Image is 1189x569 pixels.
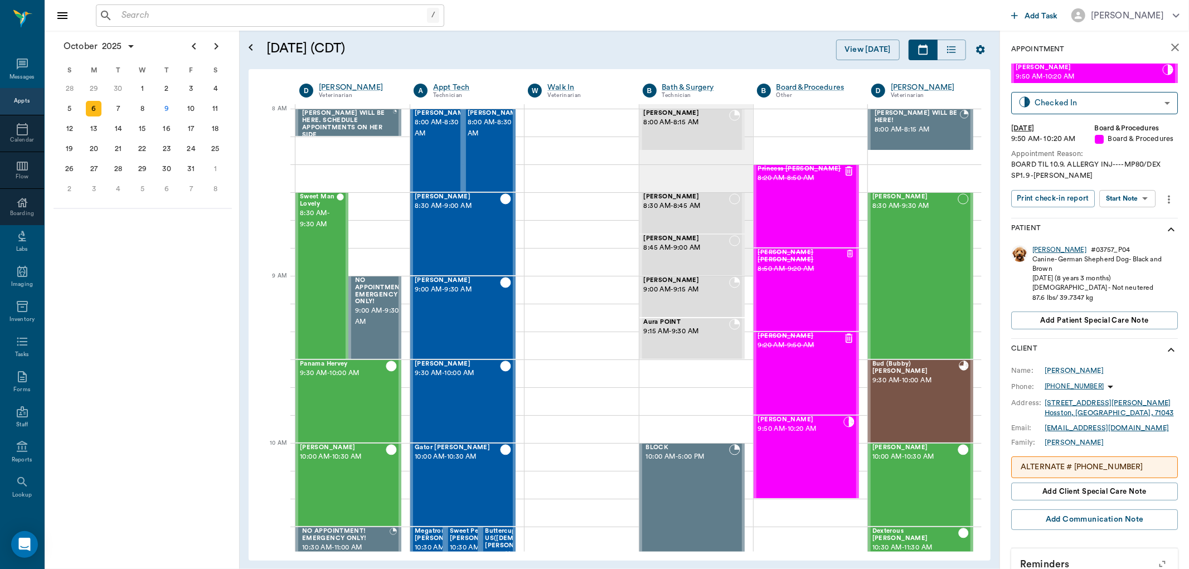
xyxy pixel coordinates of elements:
[86,181,101,197] div: Monday, November 3, 2025
[266,40,559,57] h5: [DATE] (CDT)
[414,84,428,98] div: A
[159,161,174,177] div: Thursday, October 30, 2025
[159,121,174,137] div: Thursday, October 16, 2025
[135,161,151,177] div: Wednesday, October 29, 2025
[646,451,729,463] span: 10:00 AM - 5:00 PM
[159,141,174,157] div: Thursday, October 23, 2025
[62,81,77,96] div: Sunday, September 28, 2025
[300,444,386,451] span: [PERSON_NAME]
[643,84,657,98] div: B
[415,284,500,295] span: 9:00 AM - 9:30 AM
[410,443,516,527] div: CHECKED_OUT, 10:00 AM - 10:30 AM
[300,368,386,379] span: 9:30 AM - 10:00 AM
[159,101,174,116] div: Today, Thursday, October 9, 2025
[639,109,745,150] div: BOOKED, 8:00 AM - 8:15 AM
[639,318,745,359] div: BOOKED, 9:15 AM - 9:30 AM
[295,443,401,527] div: CHECKED_OUT, 10:00 AM - 10:30 AM
[135,101,151,116] div: Wednesday, October 8, 2025
[1160,190,1178,209] button: more
[662,82,740,93] a: Bath & Surgery
[11,280,33,289] div: Imaging
[1011,44,1064,55] p: Appointment
[644,110,729,117] span: [PERSON_NAME]
[1040,314,1148,327] span: Add patient Special Care Note
[300,361,386,368] span: Panama Hervey
[207,121,223,137] div: Saturday, October 18, 2025
[1011,509,1178,530] button: Add Communication Note
[58,35,141,57] button: October2025
[9,73,35,81] div: Messages
[62,141,77,157] div: Sunday, October 19, 2025
[1091,245,1130,255] div: # 03757_P04
[1045,437,1104,448] a: [PERSON_NAME]
[547,82,625,93] a: Walk In
[355,305,406,328] span: 9:00 AM - 9:30 AM
[868,443,973,527] div: CHECKED_OUT, 10:00 AM - 10:30 AM
[62,121,77,137] div: Sunday, October 12, 2025
[159,181,174,197] div: Thursday, November 6, 2025
[207,101,223,116] div: Saturday, October 11, 2025
[295,109,401,137] div: BOOKED, 8:00 AM - 8:10 AM
[100,38,124,54] span: 2025
[1106,192,1138,205] div: Start Note
[1011,437,1045,448] div: Family:
[82,62,106,79] div: M
[875,110,960,124] span: [PERSON_NAME] WILL BE HERE!
[777,82,855,93] div: Board &Procedures
[868,192,973,359] div: NOT_CONFIRMED, 8:30 AM - 9:30 AM
[244,26,258,69] button: Open calendar
[415,528,470,542] span: Megatron [PERSON_NAME]
[415,277,500,284] span: [PERSON_NAME]
[110,181,126,197] div: Tuesday, November 4, 2025
[1011,149,1178,159] div: Appointment Reason:
[758,166,843,173] span: Princess [PERSON_NAME]
[207,81,223,96] div: Saturday, October 4, 2025
[415,193,500,201] span: [PERSON_NAME]
[62,101,77,116] div: Sunday, October 5, 2025
[758,333,843,340] span: [PERSON_NAME]
[644,235,729,242] span: [PERSON_NAME]
[1062,5,1188,26] button: [PERSON_NAME]
[415,368,500,379] span: 9:30 AM - 10:00 AM
[348,276,401,359] div: BOOKED, 9:00 AM - 9:30 AM
[258,437,287,465] div: 10 AM
[1045,400,1174,416] a: [STREET_ADDRESS][PERSON_NAME]Hosston, [GEOGRAPHIC_DATA], 71043
[758,340,843,351] span: 9:20 AM - 9:50 AM
[135,141,151,157] div: Wednesday, October 22, 2025
[662,91,740,100] div: Technician
[410,359,516,443] div: CHECKED_OUT, 9:30 AM - 10:00 AM
[1032,245,1086,255] div: [PERSON_NAME]
[758,249,846,264] span: [PERSON_NAME] [PERSON_NAME]
[110,101,126,116] div: Tuesday, October 7, 2025
[415,451,500,463] span: 10:00 AM - 10:30 AM
[1007,5,1062,26] button: Add Task
[207,181,223,197] div: Saturday, November 8, 2025
[427,8,439,23] div: /
[355,277,406,305] span: NO APPOINTMENT! EMERGENCY ONLY!
[1021,461,1168,473] p: ALTERNATE # [PHONE_NUMBER]
[468,110,523,117] span: [PERSON_NAME]
[415,444,500,451] span: Gator [PERSON_NAME]
[12,491,32,499] div: Lookup
[547,91,625,100] div: Veterinarian
[644,319,729,326] span: Aura POINT
[415,542,470,565] span: 10:30 AM - 11:00 AM
[757,84,771,98] div: B
[183,141,199,157] div: Friday, October 24, 2025
[130,62,155,79] div: W
[871,84,885,98] div: D
[319,91,397,100] div: Veterinarian
[644,201,729,212] span: 8:30 AM - 8:45 AM
[295,192,348,359] div: CHECKED_OUT, 8:30 AM - 9:30 AM
[644,277,729,284] span: [PERSON_NAME]
[754,164,859,248] div: CANCELED, 8:20 AM - 8:50 AM
[415,110,470,117] span: [PERSON_NAME]
[62,181,77,197] div: Sunday, November 2, 2025
[644,326,729,337] span: 9:15 AM - 9:30 AM
[110,81,126,96] div: Tuesday, September 30, 2025
[300,193,337,208] span: Sweet Man Lovely
[183,181,199,197] div: Friday, November 7, 2025
[135,81,151,96] div: Wednesday, October 1, 2025
[410,192,516,276] div: CHECKED_OUT, 8:30 AM - 9:00 AM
